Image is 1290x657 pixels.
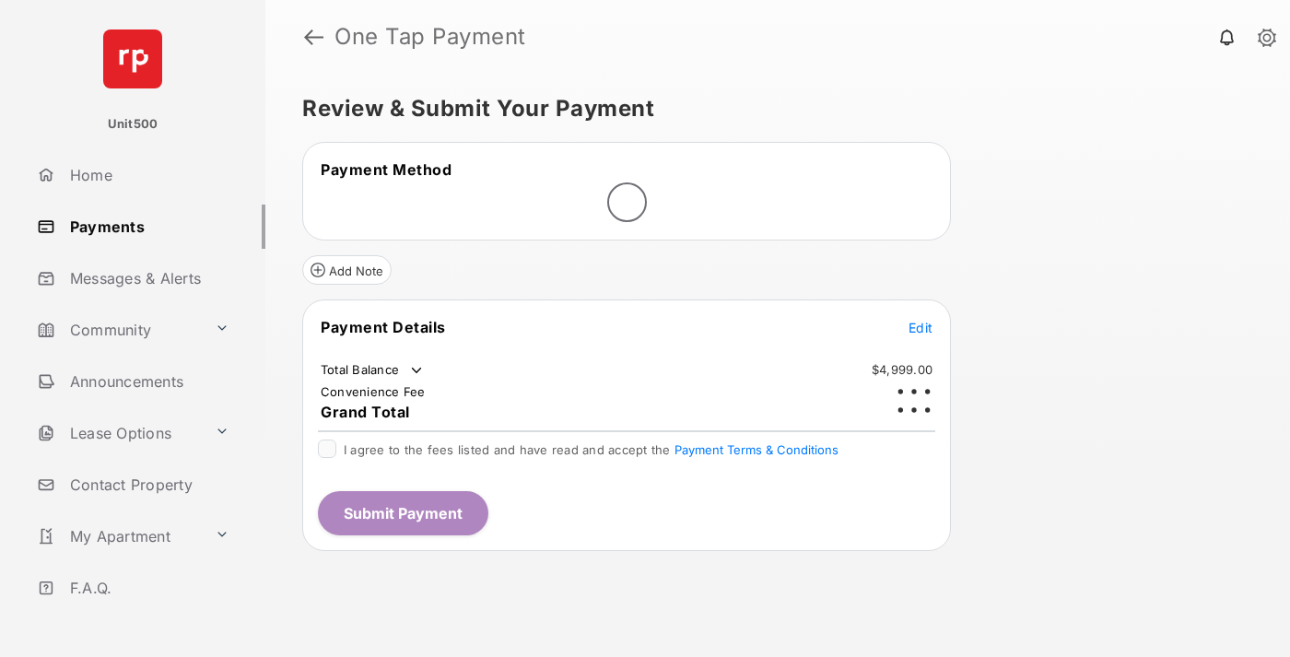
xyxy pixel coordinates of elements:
[344,442,838,457] span: I agree to the fees listed and have read and accept the
[909,318,932,336] button: Edit
[302,98,1238,120] h5: Review & Submit Your Payment
[29,514,207,558] a: My Apartment
[321,318,446,336] span: Payment Details
[29,308,207,352] a: Community
[320,361,426,380] td: Total Balance
[103,29,162,88] img: svg+xml;base64,PHN2ZyB4bWxucz0iaHR0cDovL3d3dy53My5vcmcvMjAwMC9zdmciIHdpZHRoPSI2NCIgaGVpZ2h0PSI2NC...
[108,115,158,134] p: Unit500
[29,411,207,455] a: Lease Options
[29,153,265,197] a: Home
[29,256,265,300] a: Messages & Alerts
[871,361,933,378] td: $4,999.00
[29,205,265,249] a: Payments
[321,160,451,179] span: Payment Method
[302,255,392,285] button: Add Note
[674,442,838,457] button: I agree to the fees listed and have read and accept the
[318,491,488,535] button: Submit Payment
[29,566,265,610] a: F.A.Q.
[321,403,410,421] span: Grand Total
[909,320,932,335] span: Edit
[320,383,427,400] td: Convenience Fee
[29,359,265,404] a: Announcements
[334,26,526,48] strong: One Tap Payment
[29,463,265,507] a: Contact Property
